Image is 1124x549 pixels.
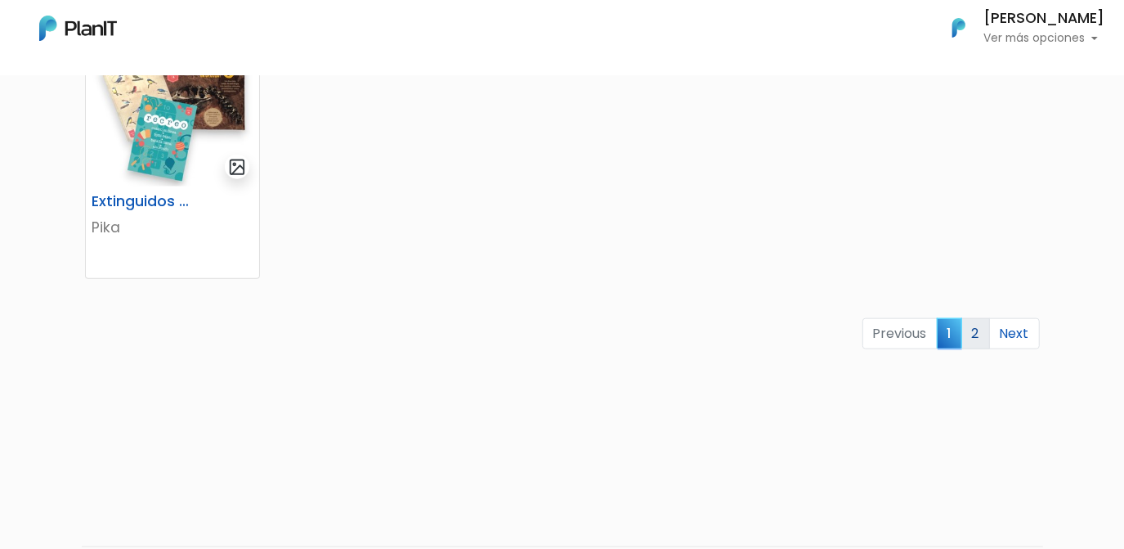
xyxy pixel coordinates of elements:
img: gallery-light [228,158,247,177]
span: 1 [937,318,962,349]
p: Ver más opciones [983,33,1104,44]
img: PlanIt Logo [941,10,977,46]
img: PlanIt Logo [39,16,117,41]
button: PlanIt Logo [PERSON_NAME] Ver más opciones [931,7,1104,49]
div: ¿Necesitás ayuda? [84,16,235,47]
img: thumb_2FDA6350-6045-48DC-94DD-55C445378348-Photoroom__21_.jpg [86,43,259,187]
p: Pika [92,217,253,238]
a: 2 [961,318,990,349]
a: gallery-light Extinguidos en [GEOGRAPHIC_DATA] + Block recreo + Libreta rayada Pika [85,42,260,279]
a: Next [989,318,1040,349]
h6: Extinguidos en [GEOGRAPHIC_DATA] + Block recreo + Libreta rayada [83,193,203,210]
h6: [PERSON_NAME] [983,11,1104,26]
